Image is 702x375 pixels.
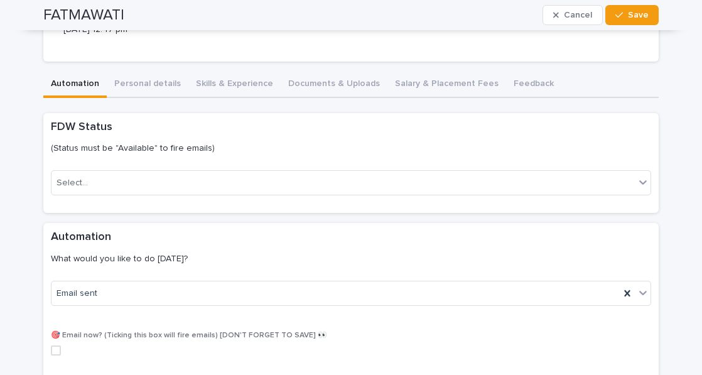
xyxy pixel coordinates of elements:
[43,72,107,98] button: Automation
[51,253,646,264] p: What would you like to do [DATE]?
[51,143,646,154] p: (Status must be "Available" to fire emails)
[628,11,649,19] span: Save
[57,287,97,300] span: Email sent
[43,6,124,24] h2: FATMAWATI
[605,5,659,25] button: Save
[387,72,506,98] button: Salary & Placement Fees
[51,332,327,339] span: 🎯 Email now? (Ticking this box will fire emails) [DON'T FORGET TO SAVE] 👀
[543,5,603,25] button: Cancel
[51,231,111,244] h2: Automation
[57,177,88,190] div: Select...
[281,72,387,98] button: Documents & Uploads
[564,11,592,19] span: Cancel
[506,72,561,98] button: Feedback
[107,72,188,98] button: Personal details
[188,72,281,98] button: Skills & Experience
[51,121,112,134] h2: FDW Status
